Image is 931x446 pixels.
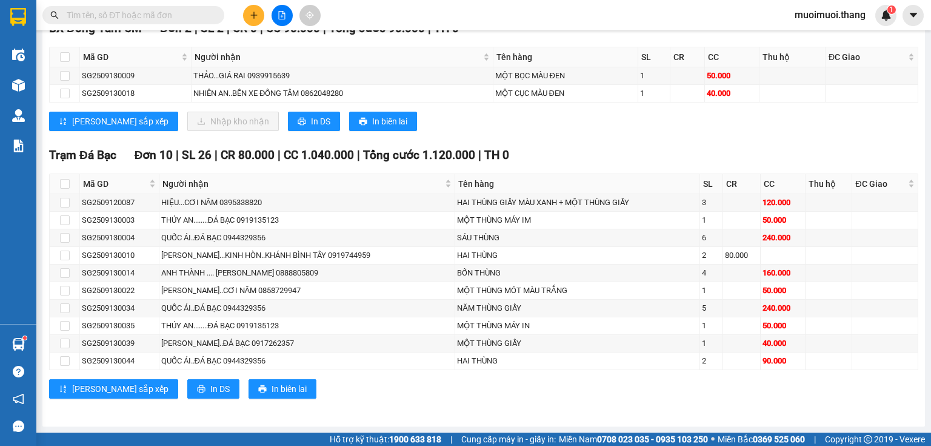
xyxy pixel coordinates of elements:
div: 50.000 [707,70,757,82]
div: THÚY AN........ĐÁ BẠC 0919135123 [161,320,453,332]
td: SG2509130014 [80,265,159,282]
span: | [176,148,179,162]
div: 1 [702,320,720,332]
th: Thu hộ [806,174,853,194]
th: Tên hàng [455,174,700,194]
div: SÁU THÙNG [457,232,698,244]
td: SG2509130010 [80,247,159,265]
button: printerIn DS [187,379,239,399]
img: warehouse-icon [12,338,25,351]
button: caret-down [903,5,924,26]
span: In biên lai [272,382,307,396]
div: BỐN THÙNG [457,267,698,279]
span: | [215,148,218,162]
th: SL [700,174,722,194]
span: ĐC Giao [855,177,905,191]
td: SG2509130035 [80,317,159,335]
div: 1 [702,337,720,350]
span: CR 80.000 [221,148,275,162]
span: notification [13,393,24,405]
div: 2 [702,249,720,262]
span: | [478,148,481,162]
span: 1 [889,5,893,14]
span: copyright [864,435,872,444]
div: 50.000 [762,320,803,332]
strong: 0708 023 035 - 0935 103 250 [597,434,708,444]
span: | [814,433,816,446]
div: [PERSON_NAME]...KINH HÒN..KHÁNH BÌNH TÂY 0919744959 [161,249,453,262]
img: warehouse-icon [12,79,25,92]
div: MỘT THÙNG MÁY IM [457,214,698,226]
span: aim [305,11,314,19]
img: logo-vxr [10,8,26,26]
div: 40.000 [762,337,803,350]
span: message [13,421,24,432]
span: SL 26 [182,148,212,162]
div: MỘT THÙNG GIẤY [457,337,698,350]
button: sort-ascending[PERSON_NAME] sắp xếp [49,379,178,399]
div: MỘT THÙNG MÓT MÀU TRẮNG [457,285,698,297]
td: SG2509130022 [80,282,159,300]
div: 1 [640,70,668,82]
span: [PERSON_NAME] sắp xếp [72,382,169,396]
div: SG2509130022 [82,285,157,297]
span: CC 1.040.000 [284,148,354,162]
div: SG2509130039 [82,337,157,350]
div: MỘT BỌC MÀU ĐEN [495,70,636,82]
div: MỘT THÙNG MÁY IN [457,320,698,332]
button: aim [299,5,321,26]
div: 3 [702,197,720,209]
div: 120.000 [762,197,803,209]
div: 50.000 [762,285,803,297]
div: 40.000 [707,87,757,100]
span: Trạm Đá Bạc [49,148,116,162]
img: solution-icon [12,140,25,152]
div: 6 [702,232,720,244]
td: SG2509130018 [80,85,192,103]
div: MỘT CỤC MÀU ĐEN [495,87,636,100]
span: ĐC Giao [829,50,906,64]
span: In DS [210,382,230,396]
div: 90.000 [762,355,803,367]
button: plus [243,5,264,26]
button: printerIn biên lai [249,379,316,399]
button: printerIn biên lai [349,112,417,131]
div: 80.000 [725,249,758,262]
div: SG2509120087 [82,197,157,209]
input: Tìm tên, số ĐT hoặc mã đơn [67,8,210,22]
span: Tổng cước 1.120.000 [363,148,475,162]
span: Người nhận [162,177,443,191]
div: QUỐC ÁI..ĐÁ BẠC 0944329356 [161,355,453,367]
img: icon-new-feature [881,10,892,21]
span: Mã GD [83,177,147,191]
span: printer [359,117,367,127]
img: warehouse-icon [12,49,25,61]
div: 240.000 [762,232,803,244]
button: sort-ascending[PERSON_NAME] sắp xếp [49,112,178,131]
span: printer [197,385,205,394]
div: 4 [702,267,720,279]
span: Cung cấp máy in - giấy in: [461,433,556,446]
span: | [450,433,452,446]
td: SG2509130009 [80,67,192,85]
div: SG2509130014 [82,267,157,279]
div: 160.000 [762,267,803,279]
div: SG2509130044 [82,355,157,367]
div: THÚY AN........ĐÁ BẠC 0919135123 [161,214,453,226]
div: SG2509130003 [82,214,157,226]
th: Thu hộ [759,47,826,67]
div: HAI THÙNG GIẤY MÀU XANH + MỘT THÙNG GIẤY [457,197,698,209]
div: QUỐC ÁI..ĐÁ BẠC 0944329356 [161,232,453,244]
div: SG2509130004 [82,232,157,244]
strong: 0369 525 060 [753,434,805,444]
sup: 1 [23,336,27,340]
span: In DS [311,115,330,128]
div: [PERSON_NAME]..CƠI NĂM 0858729947 [161,285,453,297]
div: 2 [702,355,720,367]
span: caret-down [908,10,919,21]
button: file-add [272,5,293,26]
button: downloadNhập kho nhận [187,112,279,131]
span: | [278,148,281,162]
div: THẢO...GIÁ RAI 0939915639 [193,70,491,82]
div: HAI THÙNG [457,355,698,367]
